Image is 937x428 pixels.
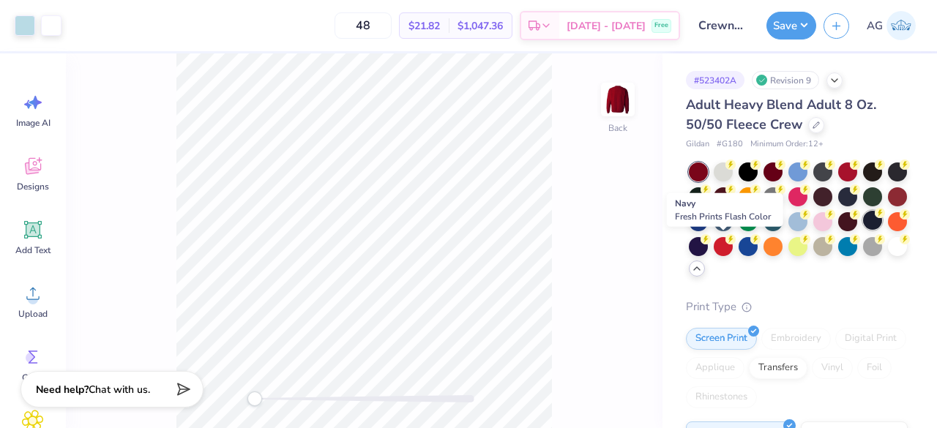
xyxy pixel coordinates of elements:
span: Chat with us. [89,383,150,397]
span: Fresh Prints Flash Color [675,211,771,222]
strong: Need help? [36,383,89,397]
span: Image AI [16,117,51,129]
div: # 523402A [686,71,744,89]
span: # G180 [717,138,743,151]
a: AG [860,11,922,40]
span: Add Text [15,244,51,256]
div: Foil [857,357,892,379]
div: Revision 9 [752,71,819,89]
span: Upload [18,308,48,320]
span: [DATE] - [DATE] [567,18,646,34]
span: Adult Heavy Blend Adult 8 Oz. 50/50 Fleece Crew [686,96,876,133]
div: Screen Print [686,328,757,350]
input: Untitled Design [687,11,759,40]
span: Free [654,20,668,31]
span: $1,047.36 [458,18,503,34]
span: Gildan [686,138,709,151]
div: Rhinestones [686,386,757,408]
input: – – [335,12,392,39]
button: Save [766,12,816,40]
div: Print Type [686,299,908,315]
div: Applique [686,357,744,379]
div: Accessibility label [247,391,262,406]
div: Transfers [749,357,807,379]
span: Designs [17,181,49,192]
img: Back [603,85,632,114]
div: Back [608,121,627,135]
div: Embroidery [761,328,831,350]
span: $21.82 [408,18,440,34]
div: Digital Print [835,328,906,350]
img: Akshika Gurao [886,11,916,40]
div: Navy [667,193,783,227]
span: Minimum Order: 12 + [750,138,824,151]
div: Vinyl [812,357,853,379]
span: AG [867,18,883,34]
